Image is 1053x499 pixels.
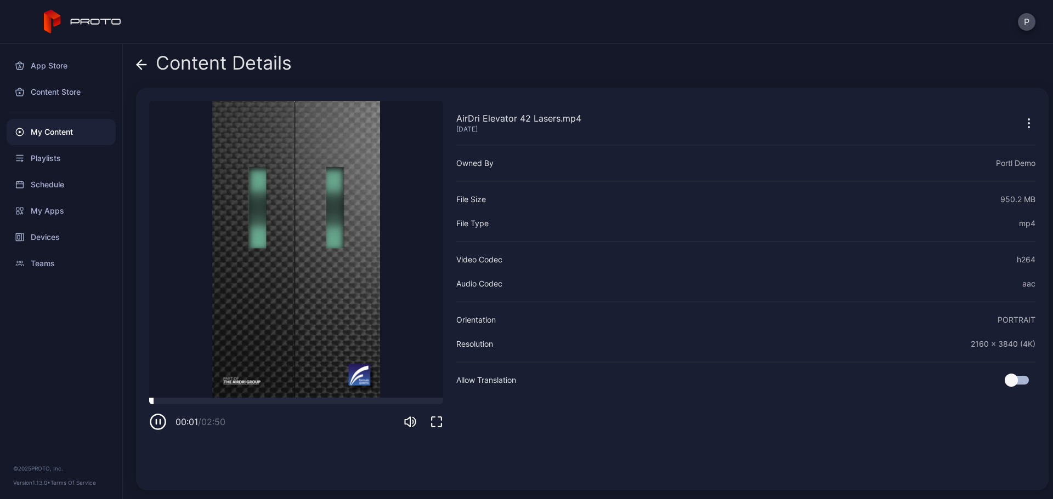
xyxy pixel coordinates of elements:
[149,101,443,398] video: Sorry, your browser doesn‘t support embedded videos
[1000,193,1035,206] div: 950.2 MB
[456,374,516,387] div: Allow Translation
[7,250,116,277] a: Teams
[13,479,50,486] span: Version 1.13.0 •
[1017,253,1035,266] div: h264
[1019,217,1035,230] div: mp4
[456,217,489,230] div: File Type
[456,125,581,134] div: [DATE]
[136,53,292,79] div: Content Details
[1022,277,1035,290] div: aac
[456,277,502,290] div: Audio Codec
[456,337,493,351] div: Resolution
[996,157,1035,170] div: Portl Demo
[7,53,116,79] a: App Store
[456,112,581,125] div: AirDri Elevator 42 Lasers.mp4
[998,313,1035,326] div: PORTRAIT
[1018,13,1035,31] button: P
[7,145,116,171] a: Playlists
[198,416,225,427] span: / 02:50
[456,157,494,170] div: Owned By
[13,464,109,473] div: © 2025 PROTO, Inc.
[50,479,96,486] a: Terms Of Service
[7,224,116,250] a: Devices
[456,253,502,266] div: Video Codec
[7,198,116,224] a: My Apps
[175,415,225,428] div: 00:01
[7,171,116,198] a: Schedule
[7,79,116,105] a: Content Store
[456,313,496,326] div: Orientation
[456,193,486,206] div: File Size
[971,337,1035,351] div: 2160 x 3840 (4K)
[7,119,116,145] a: My Content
